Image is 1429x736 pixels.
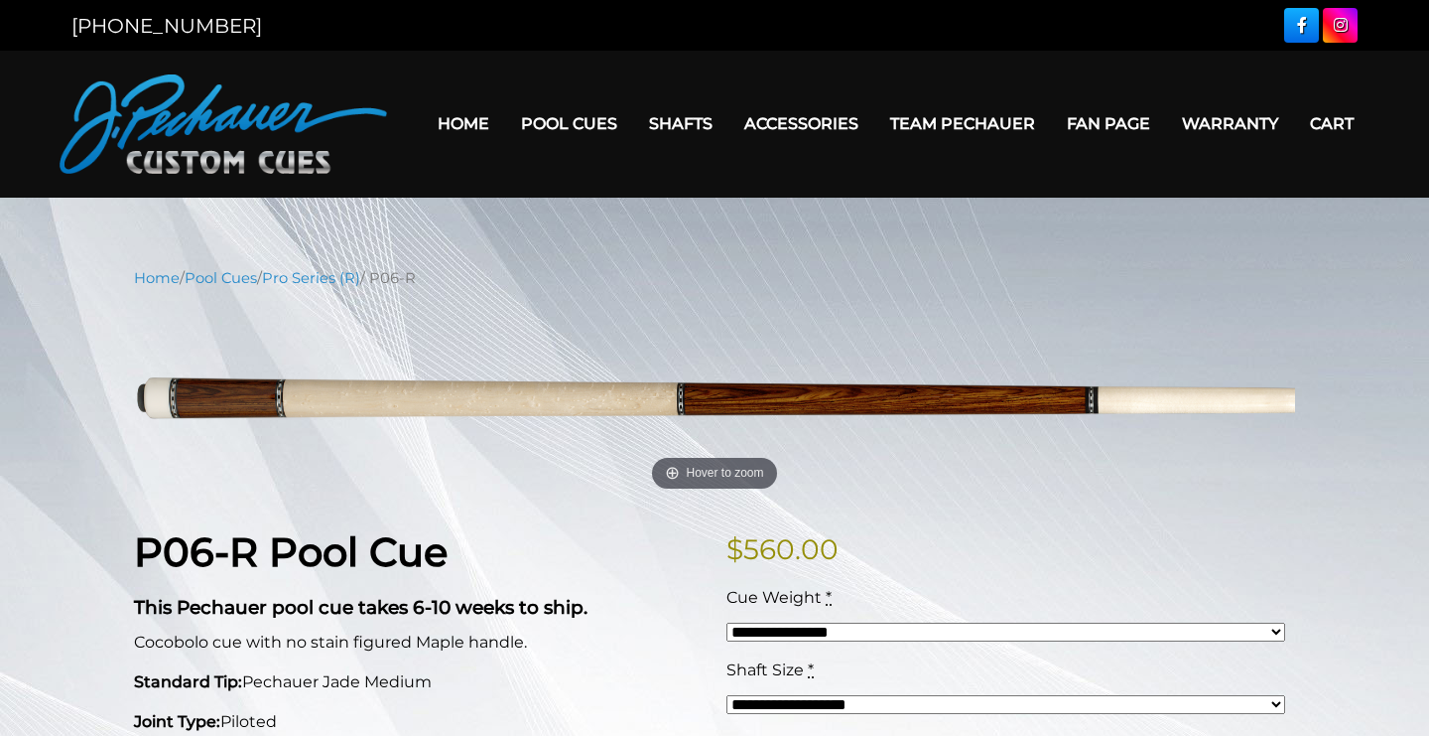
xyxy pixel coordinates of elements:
a: Fan Page [1051,98,1166,149]
a: Shafts [633,98,728,149]
a: Home [134,269,180,287]
a: Team Pechauer [874,98,1051,149]
a: Accessories [728,98,874,149]
a: Warranty [1166,98,1294,149]
span: $ [726,532,743,566]
a: [PHONE_NUMBER] [71,14,262,38]
a: Pro Series (R) [262,269,360,287]
strong: This Pechauer pool cue takes 6-10 weeks to ship. [134,596,587,619]
p: Pechauer Jade Medium [134,670,703,694]
a: Pool Cues [505,98,633,149]
span: Shaft Size [726,661,804,679]
span: Cue Weight [726,588,822,607]
a: Hover to zoom [134,304,1295,498]
p: Piloted [134,710,703,734]
strong: Joint Type: [134,712,220,731]
img: Pechauer Custom Cues [60,74,387,174]
p: Cocobolo cue with no stain figured Maple handle. [134,631,703,655]
strong: P06-R Pool Cue [134,527,448,576]
bdi: 560.00 [726,532,839,566]
abbr: required [826,588,832,607]
a: Cart [1294,98,1369,149]
strong: Standard Tip: [134,672,242,691]
nav: Breadcrumb [134,267,1295,289]
a: Home [422,98,505,149]
a: Pool Cues [185,269,257,287]
img: P06-N.png [134,304,1295,498]
abbr: required [808,661,814,679]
